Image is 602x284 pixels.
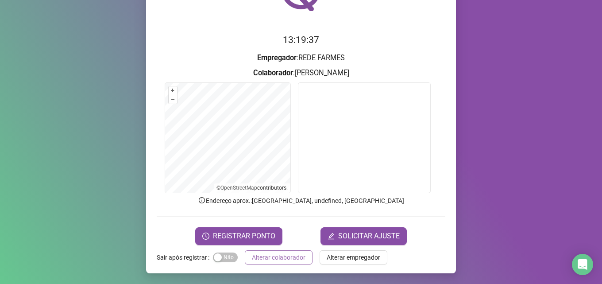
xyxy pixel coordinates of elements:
[157,250,213,265] label: Sair após registrar
[169,95,177,104] button: –
[320,227,407,245] button: editSOLICITAR AJUSTE
[157,67,445,79] h3: : [PERSON_NAME]
[169,86,177,95] button: +
[245,250,313,265] button: Alterar colaborador
[320,250,387,265] button: Alterar empregador
[213,231,275,241] span: REGISTRAR PONTO
[195,227,282,245] button: REGISTRAR PONTO
[157,196,445,206] p: Endereço aprox. : [GEOGRAPHIC_DATA], undefined, [GEOGRAPHIC_DATA]
[328,233,335,240] span: edit
[202,233,209,240] span: clock-circle
[572,254,593,275] div: Open Intercom Messenger
[283,35,319,45] time: 13:19:37
[157,52,445,64] h3: : REDE FARMES
[253,69,293,77] strong: Colaborador
[252,253,305,262] span: Alterar colaborador
[338,231,400,241] span: SOLICITAR AJUSTE
[327,253,380,262] span: Alterar empregador
[198,196,206,204] span: info-circle
[216,185,288,191] li: © contributors.
[257,54,297,62] strong: Empregador
[220,185,257,191] a: OpenStreetMap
